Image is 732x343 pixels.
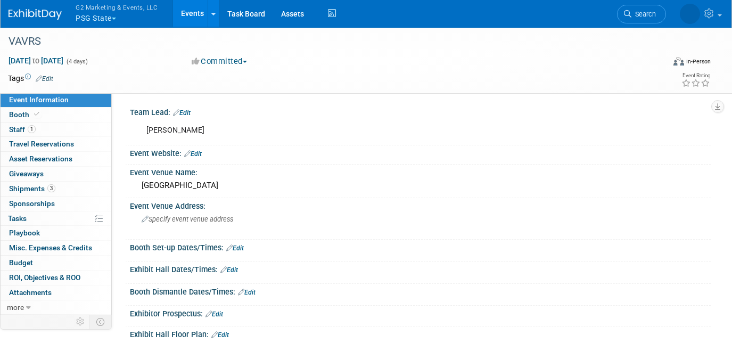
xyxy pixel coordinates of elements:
[130,145,711,159] div: Event Website:
[47,184,55,192] span: 3
[90,315,112,329] td: Toggle Event Tabs
[686,58,711,66] div: In-Person
[9,243,92,252] span: Misc. Expenses & Credits
[130,104,711,118] div: Team Lead:
[1,182,111,196] a: Shipments3
[9,184,55,193] span: Shipments
[130,262,711,275] div: Exhibit Hall Dates/Times:
[65,58,88,65] span: (4 days)
[1,211,111,226] a: Tasks
[34,111,39,117] i: Booth reservation complete
[138,177,703,194] div: [GEOGRAPHIC_DATA]
[8,214,27,223] span: Tasks
[1,108,111,122] a: Booth
[130,198,711,211] div: Event Venue Address:
[1,197,111,211] a: Sponsorships
[7,303,24,312] span: more
[226,244,244,252] a: Edit
[76,2,158,13] span: G2 Marketing & Events, LLC
[9,110,42,119] span: Booth
[5,32,651,51] div: VAVRS
[673,57,684,66] img: Format-Inperson.png
[9,258,33,267] span: Budget
[8,56,64,66] span: [DATE] [DATE]
[681,73,710,78] div: Event Rating
[188,56,251,67] button: Committed
[130,165,711,178] div: Event Venue Name:
[1,256,111,270] a: Budget
[631,10,656,18] span: Search
[1,226,111,240] a: Playbook
[71,315,90,329] td: Personalize Event Tab Strip
[9,140,74,148] span: Travel Reservations
[9,95,69,104] span: Event Information
[9,273,80,282] span: ROI, Objectives & ROO
[36,75,53,83] a: Edit
[9,228,40,237] span: Playbook
[9,154,72,163] span: Asset Reservations
[1,123,111,137] a: Staff1
[211,331,229,339] a: Edit
[9,9,62,20] img: ExhibitDay
[184,150,202,158] a: Edit
[1,271,111,285] a: ROI, Objectives & ROO
[680,4,700,24] img: Laine Butler
[1,137,111,151] a: Travel Reservations
[1,300,111,315] a: more
[1,241,111,255] a: Misc. Expenses & Credits
[28,125,36,133] span: 1
[1,167,111,181] a: Giveaways
[9,199,55,208] span: Sponsorships
[220,266,238,274] a: Edit
[9,288,52,297] span: Attachments
[130,326,711,340] div: Exhibit Hall Floor Plan:
[617,5,666,23] a: Search
[8,73,53,84] td: Tags
[9,169,44,178] span: Giveaways
[9,125,36,134] span: Staff
[1,285,111,300] a: Attachments
[130,284,711,298] div: Booth Dismantle Dates/Times:
[173,109,191,117] a: Edit
[1,152,111,166] a: Asset Reservations
[1,93,111,107] a: Event Information
[205,311,223,318] a: Edit
[31,56,41,65] span: to
[142,215,233,223] span: Specify event venue address
[607,55,711,71] div: Event Format
[130,240,711,254] div: Booth Set-up Dates/Times:
[130,306,711,320] div: Exhibitor Prospectus:
[139,120,598,141] div: [PERSON_NAME]
[238,289,256,296] a: Edit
